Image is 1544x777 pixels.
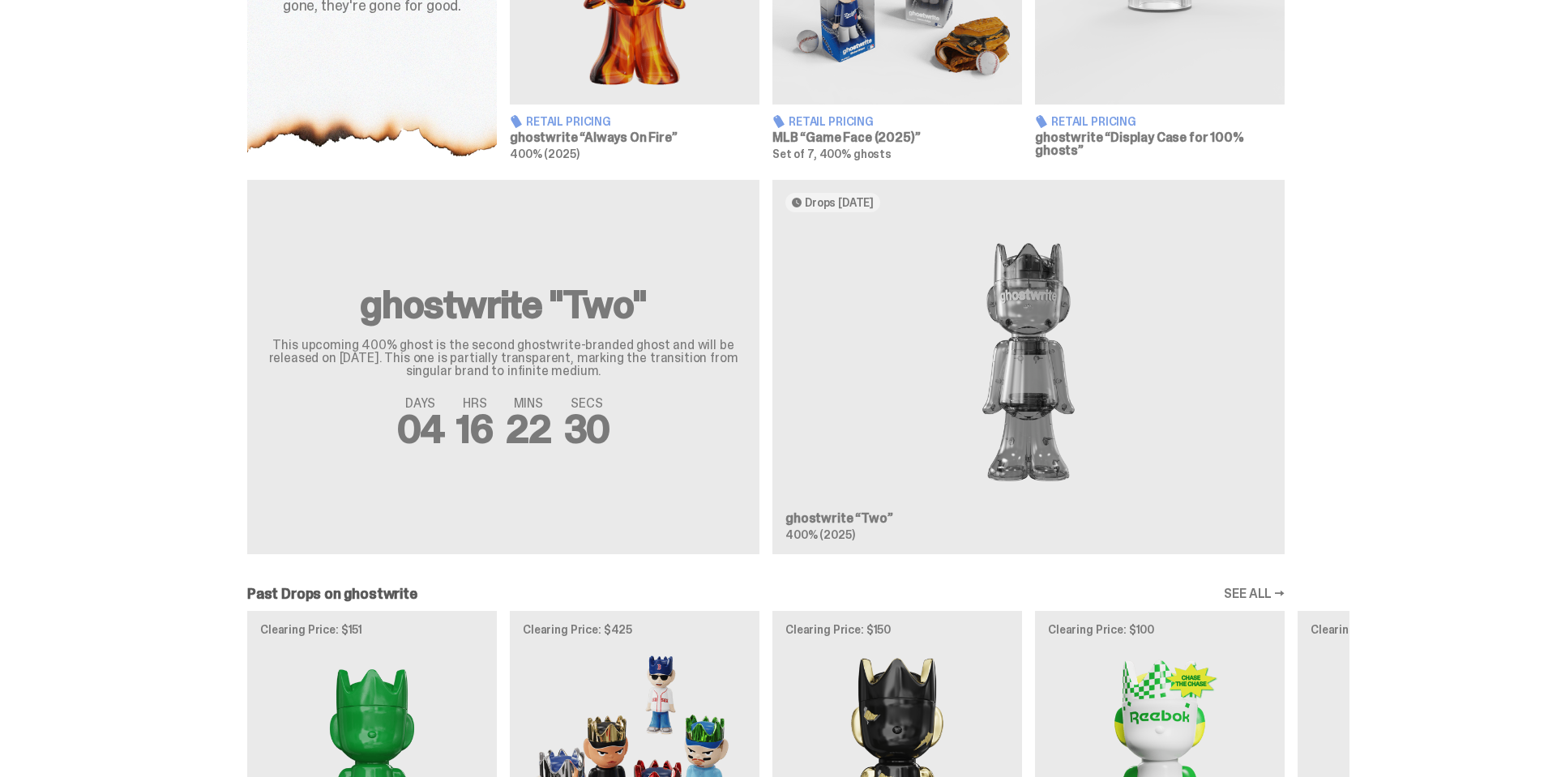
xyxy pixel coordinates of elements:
p: This upcoming 400% ghost is the second ghostwrite-branded ghost and will be released on [DATE]. T... [267,339,740,378]
h2: Past Drops on ghostwrite [247,587,417,601]
a: Drops [DATE] Two [772,180,1285,554]
p: Clearing Price: $151 [260,624,484,635]
span: DAYS [397,397,444,410]
img: Two [785,225,1272,499]
span: 400% (2025) [785,527,854,542]
h3: ghostwrite “Display Case for 100% ghosts” [1035,131,1285,157]
a: SEE ALL → [1224,587,1285,600]
h3: MLB “Game Face (2025)” [772,131,1022,144]
span: 30 [564,403,610,455]
p: Clearing Price: $250 [1311,624,1534,635]
p: Clearing Price: $425 [523,624,746,635]
span: 22 [506,403,551,455]
h2: ghostwrite "Two" [267,285,740,324]
span: SECS [564,397,610,410]
h3: ghostwrite “Always On Fire” [510,131,759,144]
span: Retail Pricing [526,116,611,127]
p: Clearing Price: $100 [1048,624,1272,635]
span: Set of 7, 400% ghosts [772,147,892,161]
span: Drops [DATE] [805,196,874,209]
span: MINS [506,397,551,410]
span: HRS [456,397,493,410]
span: Retail Pricing [789,116,874,127]
span: 400% (2025) [510,147,579,161]
span: 16 [456,403,493,455]
h3: ghostwrite “Two” [785,512,1272,525]
p: Clearing Price: $150 [785,624,1009,635]
span: Retail Pricing [1051,116,1136,127]
span: 04 [397,403,444,455]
